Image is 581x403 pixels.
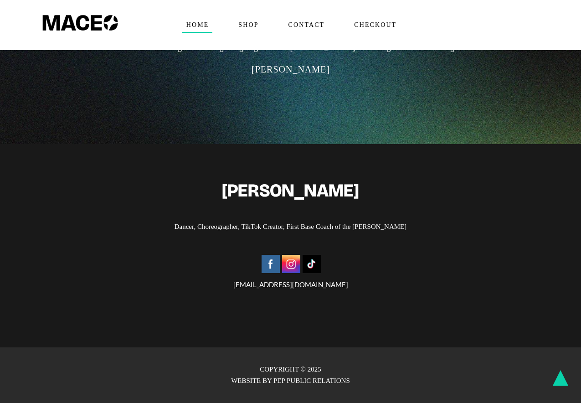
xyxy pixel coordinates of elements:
p: COPYRIGHT © 2025 WEBSITE BY PEP PUBLIC RELATIONS [23,364,558,387]
div: [EMAIL_ADDRESS][DOMAIN_NAME] [18,253,563,290]
h2: [PERSON_NAME] [18,181,563,201]
span: Shop [234,18,262,32]
img: Tiktok [303,255,321,273]
span: [PERSON_NAME] [252,63,330,76]
p: Dancer, Choreographer, TikTok Creator, First Base Coach of the [PERSON_NAME] [18,221,563,232]
img: Facebook [262,255,280,273]
span: Checkout [350,18,400,32]
img: Instagram [282,255,300,273]
p: Sometimes I forget there’s a game going on when [PERSON_NAME] is dancing. He’s mesmerizing. [99,39,482,56]
span: Home [182,18,213,32]
span: Contact [284,18,329,32]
